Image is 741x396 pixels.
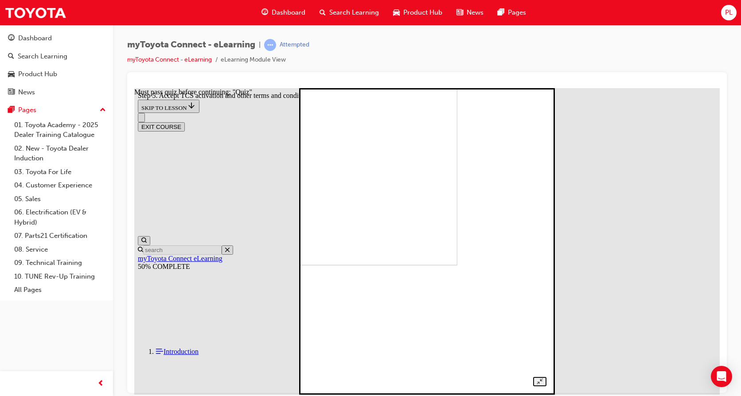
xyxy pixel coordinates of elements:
[399,289,412,298] button: Unzoom image
[11,229,109,243] a: 07. Parts21 Certification
[8,89,15,97] span: news-icon
[11,270,109,283] a: 10. TUNE Rev-Up Training
[386,4,449,22] a: car-iconProduct Hub
[127,56,212,63] a: myToyota Connect - eLearning
[711,366,732,387] div: Open Intercom Messenger
[11,283,109,297] a: All Pages
[498,7,504,18] span: pages-icon
[721,5,737,20] button: PL
[18,105,36,115] div: Pages
[4,30,109,47] a: Dashboard
[8,53,14,61] span: search-icon
[4,102,109,118] button: Pages
[4,3,66,23] img: Trak
[8,70,15,78] span: car-icon
[11,142,109,165] a: 02. New - Toyota Dealer Induction
[4,66,109,82] a: Product Hub
[259,40,261,50] span: |
[456,7,463,18] span: news-icon
[261,7,268,18] span: guage-icon
[127,40,255,50] span: myToyota Connect - eLearning
[264,39,276,51] span: learningRecordVerb_ATTEMPT-icon
[329,8,379,18] span: Search Learning
[312,4,386,22] a: search-iconSearch Learning
[8,35,15,43] span: guage-icon
[320,7,326,18] span: search-icon
[18,51,67,62] div: Search Learning
[11,118,109,142] a: 01. Toyota Academy - 2025 Dealer Training Catalogue
[449,4,491,22] a: news-iconNews
[11,256,109,270] a: 09. Technical Training
[403,8,442,18] span: Product Hub
[100,105,106,116] span: up-icon
[4,48,109,65] a: Search Learning
[11,179,109,192] a: 04. Customer Experience
[11,192,109,206] a: 05. Sales
[508,8,526,18] span: Pages
[11,243,109,256] a: 08. Service
[11,165,109,179] a: 03. Toyota For Life
[254,4,312,22] a: guage-iconDashboard
[272,8,305,18] span: Dashboard
[221,55,286,65] li: eLearning Module View
[725,8,733,18] span: PL
[97,378,104,389] span: prev-icon
[18,69,57,79] div: Product Hub
[491,4,533,22] a: pages-iconPages
[18,87,35,97] div: News
[11,206,109,229] a: 06. Electrification (EV & Hybrid)
[467,8,484,18] span: News
[280,41,309,49] div: Attempted
[18,33,52,43] div: Dashboard
[393,7,400,18] span: car-icon
[4,84,109,101] a: News
[8,106,15,114] span: pages-icon
[4,28,109,102] button: DashboardSearch LearningProduct HubNews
